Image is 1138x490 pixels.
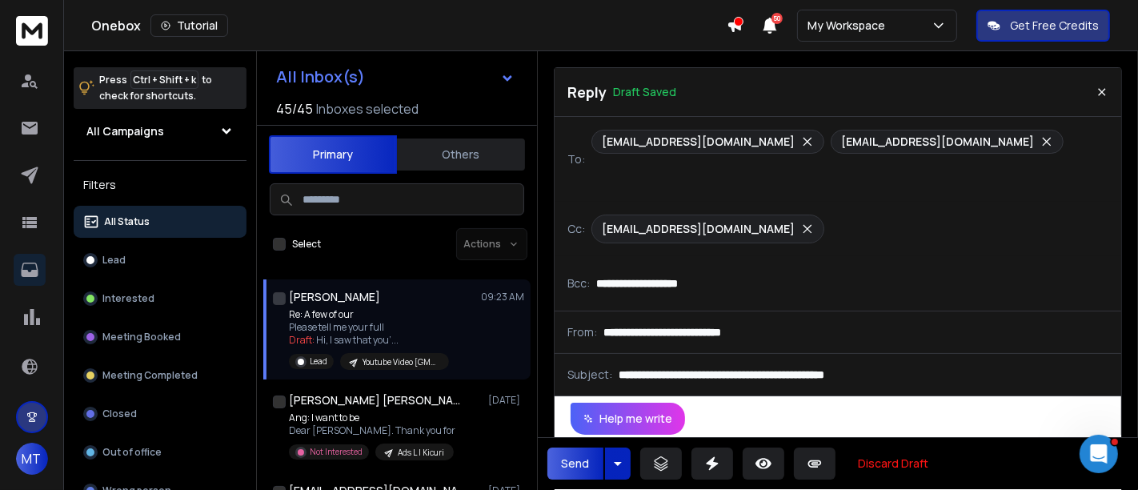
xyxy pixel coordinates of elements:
p: Interested [102,292,154,305]
p: Dear [PERSON_NAME]. Thank you for [289,424,455,437]
button: Get Free Credits [976,10,1110,42]
button: Tutorial [150,14,228,37]
button: MT [16,443,48,475]
button: All Status [74,206,246,238]
button: Out of office [74,436,246,468]
p: Out of office [102,446,162,459]
p: To: [567,151,585,167]
h1: All Campaigns [86,123,164,139]
p: My Workspace [807,18,892,34]
p: 09:23 AM [481,291,524,303]
p: Ang: I want to be [289,412,455,424]
button: Lead [74,244,246,276]
button: Interested [74,283,246,315]
div: Onebox [91,14,727,37]
iframe: Intercom live chat [1080,435,1118,473]
h1: [PERSON_NAME] [289,289,380,305]
button: Meeting Booked [74,321,246,353]
p: Not Interested [310,446,363,458]
p: Subject: [567,367,612,383]
button: Closed [74,398,246,430]
p: Press to check for shortcuts. [99,72,212,104]
h3: Inboxes selected [316,99,419,118]
button: Send [547,448,603,480]
label: Select [292,238,321,251]
p: Cc: [567,221,585,237]
p: [DATE] [488,394,524,407]
p: [EMAIL_ADDRESS][DOMAIN_NAME] [841,134,1034,150]
p: [EMAIL_ADDRESS][DOMAIN_NAME] [602,134,795,150]
h3: Filters [74,174,246,196]
span: Ctrl + Shift + k [130,70,198,89]
button: All Inbox(s) [263,61,527,93]
span: Hi, I saw that you’ ... [316,333,399,347]
button: Others [397,137,525,172]
p: Reply [567,81,607,103]
p: Get Free Credits [1010,18,1099,34]
p: Draft Saved [613,84,676,100]
span: 45 / 45 [276,99,313,118]
button: All Campaigns [74,115,246,147]
p: Meeting Booked [102,331,181,343]
button: Meeting Completed [74,359,246,392]
button: Help me write [571,403,685,435]
span: Draft: [289,333,315,347]
p: Re: A few of our [289,308,449,321]
p: Lead [310,355,327,367]
span: 50 [771,13,783,24]
p: Youtube Video [GMB Affi] [363,356,439,368]
h1: [PERSON_NAME] [PERSON_NAME] [289,392,465,408]
p: Meeting Completed [102,369,198,382]
p: Closed [102,408,137,420]
p: Ads L | Kicuri [398,447,444,459]
p: Lead [102,254,126,267]
p: From: [567,324,597,340]
p: Please tell me your full [289,321,449,334]
button: Primary [269,135,397,174]
button: Discard Draft [845,448,941,480]
p: Bcc: [567,275,590,291]
p: All Status [104,215,150,228]
p: [EMAIL_ADDRESS][DOMAIN_NAME] [602,221,795,237]
h1: All Inbox(s) [276,69,365,85]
